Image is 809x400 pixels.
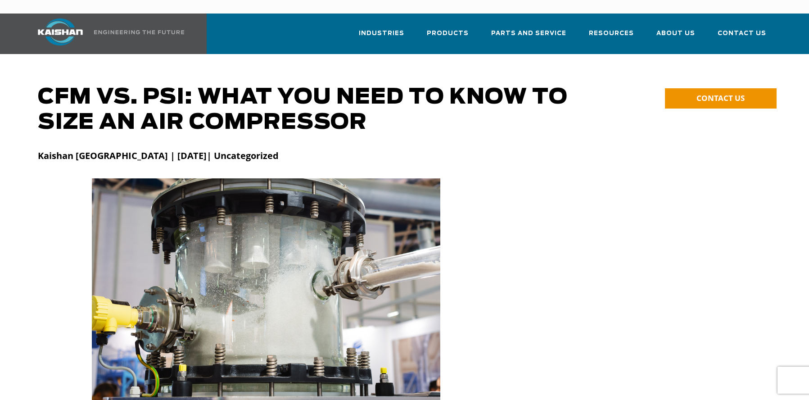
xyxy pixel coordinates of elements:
[359,22,404,52] a: Industries
[427,22,469,52] a: Products
[27,14,186,54] a: Kaishan USA
[38,85,585,135] h1: CFM vs. PSI: What You Need to Know to Size an Air Compressor
[718,22,766,52] a: Contact Us
[656,28,695,39] span: About Us
[718,28,766,39] span: Contact Us
[665,88,777,109] a: CONTACT US
[94,30,184,34] img: Engineering the future
[359,28,404,39] span: Industries
[427,28,469,39] span: Products
[38,150,279,162] strong: Kaishan [GEOGRAPHIC_DATA] | [DATE]| Uncategorized
[656,22,695,52] a: About Us
[589,28,634,39] span: Resources
[491,28,566,39] span: Parts and Service
[491,22,566,52] a: Parts and Service
[589,22,634,52] a: Resources
[696,93,745,103] span: CONTACT US
[27,18,94,45] img: kaishan logo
